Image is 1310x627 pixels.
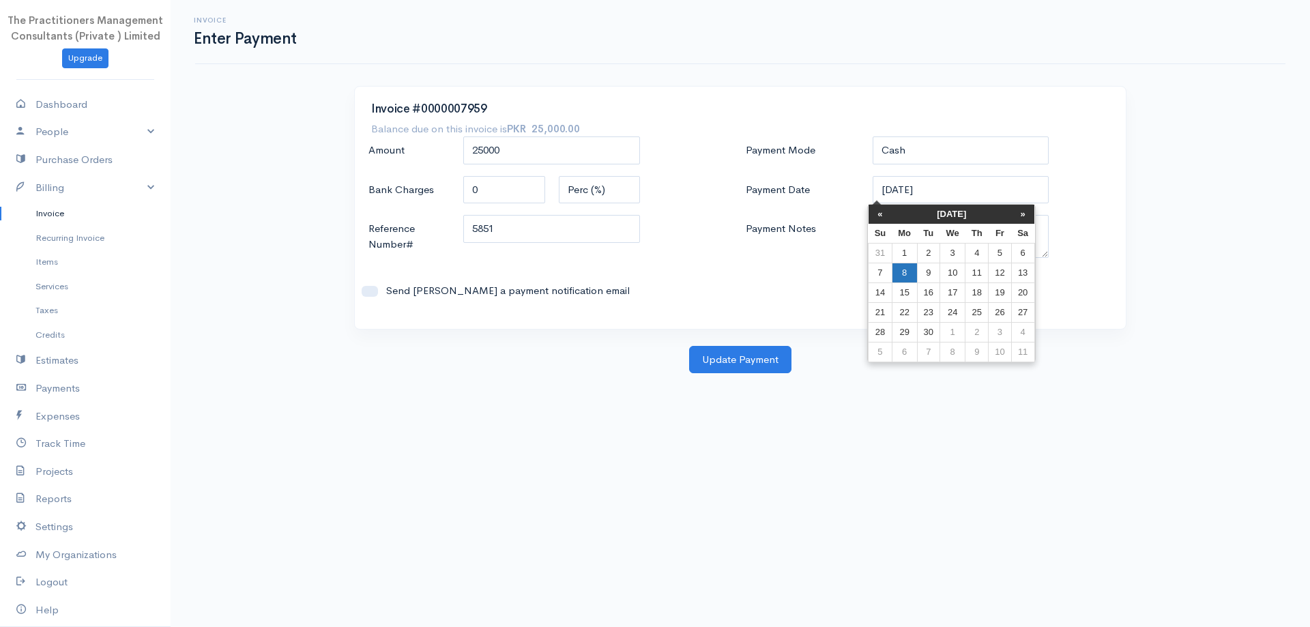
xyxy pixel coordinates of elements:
td: 20 [1011,282,1034,302]
td: 18 [965,282,989,302]
td: 7 [869,263,892,282]
td: 2 [917,243,940,263]
td: 7 [917,342,940,362]
label: Payment Date [739,176,866,204]
label: Send [PERSON_NAME] a payment notification email [378,283,728,299]
td: 11 [965,263,989,282]
td: 10 [940,263,965,282]
button: Update Payment [689,346,791,374]
th: » [1011,205,1034,224]
td: 28 [869,322,892,342]
label: Payment Mode [739,136,866,164]
td: 19 [989,282,1011,302]
h1: Enter Payment [194,30,297,47]
h3: Invoice #0000007959 [371,103,1109,116]
label: Bank Charges [362,176,456,204]
td: 13 [1011,263,1034,282]
td: 8 [892,263,917,282]
td: 4 [1011,322,1034,342]
td: 12 [989,263,1011,282]
a: Upgrade [62,48,108,68]
label: Amount [362,136,456,164]
label: Reference Number# [362,215,456,258]
td: 16 [917,282,940,302]
td: 8 [940,342,965,362]
label: Payment Notes [739,215,866,257]
th: Mo [892,224,917,244]
h6: Invoice [194,16,297,24]
span: The Practitioners Management Consultants (Private ) Limited [8,14,163,42]
td: 14 [869,282,892,302]
td: 3 [940,243,965,263]
td: 5 [869,342,892,362]
th: Sa [1011,224,1034,244]
td: 10 [989,342,1011,362]
td: 23 [917,302,940,322]
th: Th [965,224,989,244]
td: 29 [892,322,917,342]
td: 4 [965,243,989,263]
td: 6 [1011,243,1034,263]
td: 6 [892,342,917,362]
td: 5 [989,243,1011,263]
td: 9 [917,263,940,282]
td: 1 [940,322,965,342]
td: 17 [940,282,965,302]
td: 21 [869,302,892,322]
th: Su [869,224,892,244]
td: 25 [965,302,989,322]
td: 15 [892,282,917,302]
td: 30 [917,322,940,342]
th: Tu [917,224,940,244]
td: 22 [892,302,917,322]
td: 31 [869,243,892,263]
strong: PKR 25,000.00 [507,122,580,135]
td: 27 [1011,302,1034,322]
td: 2 [965,322,989,342]
td: 24 [940,302,965,322]
th: [DATE] [892,205,1011,224]
th: We [940,224,965,244]
th: Fr [989,224,1011,244]
td: 1 [892,243,917,263]
td: 26 [989,302,1011,322]
td: 9 [965,342,989,362]
td: 11 [1011,342,1034,362]
th: « [869,205,892,224]
td: 3 [989,322,1011,342]
h7: Balance due on this invoice is [371,122,580,135]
